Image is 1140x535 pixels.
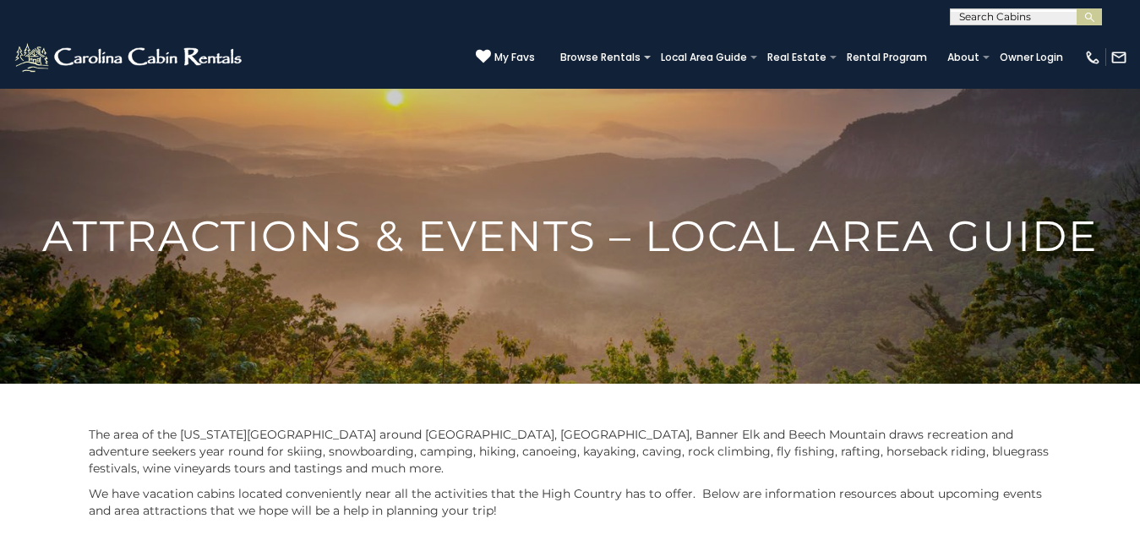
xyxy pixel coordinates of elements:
a: Owner Login [991,46,1072,69]
a: Local Area Guide [652,46,755,69]
p: We have vacation cabins located conveniently near all the activities that the High Country has to... [89,485,1052,519]
span: My Favs [494,50,535,65]
img: mail-regular-white.png [1110,49,1127,66]
a: Browse Rentals [552,46,649,69]
img: White-1-2.png [13,41,247,74]
a: Rental Program [838,46,935,69]
p: The area of the [US_STATE][GEOGRAPHIC_DATA] around [GEOGRAPHIC_DATA], [GEOGRAPHIC_DATA], Banner E... [89,426,1052,477]
img: phone-regular-white.png [1084,49,1101,66]
a: Real Estate [759,46,835,69]
a: About [939,46,988,69]
a: My Favs [476,49,535,66]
